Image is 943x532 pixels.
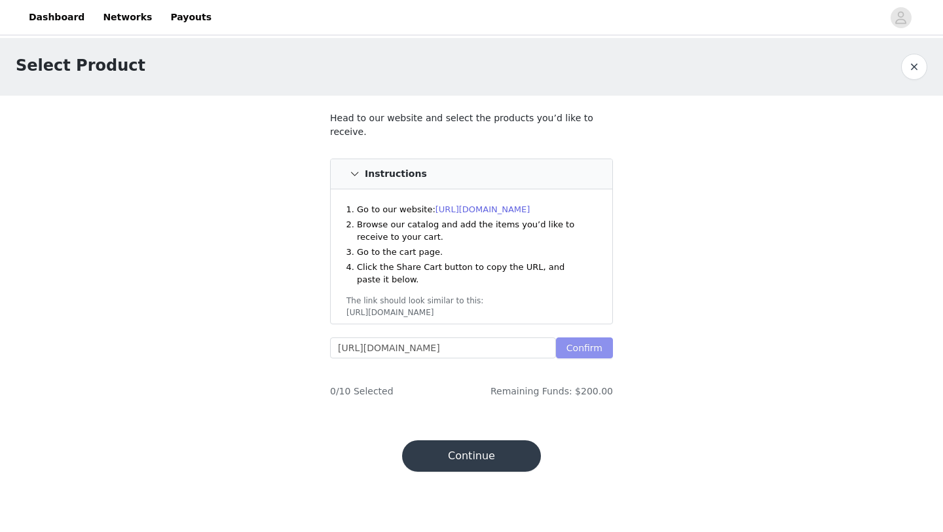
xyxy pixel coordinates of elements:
p: Head to our website and select the products you’d like to receive. [330,111,613,139]
button: Continue [402,440,541,472]
a: Payouts [162,3,219,32]
a: Networks [95,3,160,32]
input: Checkout URL [330,337,556,358]
li: Click the Share Cart button to copy the URL, and paste it below. [357,261,590,286]
div: The link should look similar to this: [346,295,597,307]
li: Go to the cart page. [357,246,590,259]
h4: Remaining Funds: $200.00 [490,385,613,398]
button: Confirm [556,337,613,358]
a: Dashboard [21,3,92,32]
li: Go to our website: [357,203,590,216]
div: avatar [895,7,907,28]
h4: 0/10 Selected [330,385,394,398]
a: [URL][DOMAIN_NAME] [435,204,530,214]
div: [URL][DOMAIN_NAME] [346,307,597,318]
li: Browse our catalog and add the items you’d like to receive to your cart. [357,218,590,244]
h4: Instructions [365,169,427,180]
h1: Select Product [16,54,145,77]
